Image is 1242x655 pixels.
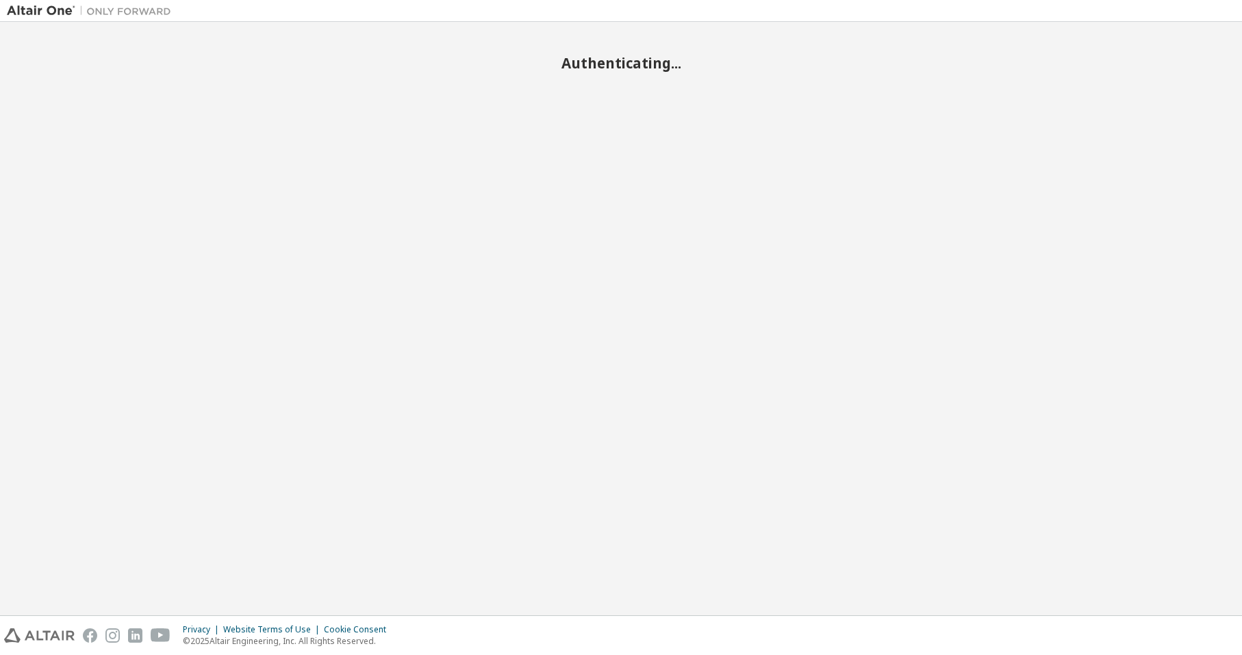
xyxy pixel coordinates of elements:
[7,4,178,18] img: Altair One
[223,624,324,635] div: Website Terms of Use
[105,628,120,643] img: instagram.svg
[183,624,223,635] div: Privacy
[151,628,170,643] img: youtube.svg
[128,628,142,643] img: linkedin.svg
[83,628,97,643] img: facebook.svg
[7,54,1235,72] h2: Authenticating...
[183,635,394,647] p: © 2025 Altair Engineering, Inc. All Rights Reserved.
[324,624,394,635] div: Cookie Consent
[4,628,75,643] img: altair_logo.svg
